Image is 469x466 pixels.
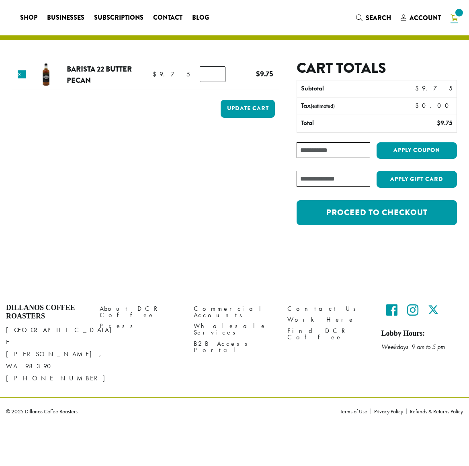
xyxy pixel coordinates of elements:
span: $ [256,68,260,79]
a: Proceed to checkout [297,200,457,225]
h2: Cart totals [297,60,457,77]
small: (estimated) [311,103,335,109]
th: Total [297,115,393,132]
a: B2B Access Portal [194,338,275,355]
span: Contact [153,13,182,23]
bdi: 0.00 [415,101,453,110]
span: Businesses [47,13,84,23]
h4: Dillanos Coffee Roasters [6,304,88,321]
span: Shop [20,13,37,23]
bdi: 9.75 [437,119,453,127]
a: Find DCR Coffee [287,325,369,343]
input: Product quantity [200,66,225,82]
span: $ [415,84,422,92]
a: Contact Us [287,304,369,314]
bdi: 9.75 [256,68,273,79]
a: Commercial Accounts [194,304,275,321]
button: Update cart [221,100,275,118]
button: Apply Gift Card [377,171,457,188]
span: Blog [192,13,209,23]
a: Shop [15,11,42,24]
a: Blog [187,11,214,24]
button: Apply coupon [377,142,457,159]
a: Terms of Use [340,409,371,414]
th: Tax [297,98,410,115]
span: Account [410,13,441,23]
a: Search [351,11,396,25]
th: Subtotal [297,80,393,97]
a: Barista 22 Butter Pecan [67,64,132,86]
span: Subscriptions [94,13,143,23]
span: $ [415,101,422,110]
a: Contact [148,11,187,24]
a: Account [396,11,446,25]
bdi: 9.75 [153,70,190,78]
span: Search [366,13,391,23]
a: About DCR Coffee [100,304,181,321]
span: $ [437,119,440,127]
a: Work Here [287,314,369,325]
a: Wholesale Services [194,321,275,338]
span: $ [153,70,160,78]
img: Barista 22 Butter Pecan Syrup [33,62,59,88]
p: © 2025 Dillanos Coffee Roasters. [6,409,328,414]
a: Press [100,321,181,332]
a: Remove this item [18,70,26,78]
a: Privacy Policy [371,409,406,414]
a: Refunds & Returns Policy [406,409,463,414]
a: Subscriptions [89,11,148,24]
bdi: 9.75 [415,84,453,92]
em: Weekdays 9 am to 5 pm [381,343,445,351]
p: [GEOGRAPHIC_DATA] E [PERSON_NAME], WA 98390 [PHONE_NUMBER] [6,324,88,384]
a: Businesses [42,11,89,24]
h5: Lobby Hours: [381,329,463,338]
